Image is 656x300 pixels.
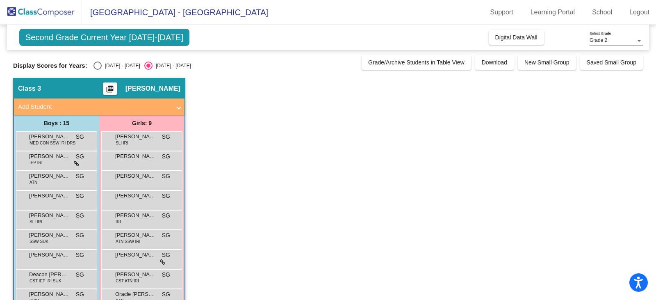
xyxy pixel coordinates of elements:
a: Learning Portal [524,6,582,19]
span: [PERSON_NAME] [115,270,156,279]
span: SG [162,290,170,299]
span: SG [76,251,84,259]
span: SG [76,211,84,220]
span: SG [76,290,84,299]
span: [PERSON_NAME] [115,192,156,200]
span: [PERSON_NAME] [115,231,156,239]
span: SLI IRI [30,219,42,225]
span: [PERSON_NAME] [29,152,70,160]
a: Support [484,6,520,19]
button: Saved Small Group [580,55,643,70]
button: New Small Group [518,55,576,70]
span: [PERSON_NAME] [PERSON_NAME] [115,251,156,259]
span: Oracle [PERSON_NAME] [115,290,156,298]
span: SLI IRI [116,140,128,146]
span: CST IEP IRI SUK [30,278,61,284]
span: Saved Small Group [587,59,636,66]
span: [PERSON_NAME] [29,192,70,200]
span: SG [162,172,170,181]
a: School [585,6,619,19]
span: IEP IRI [30,160,43,166]
span: SG [162,211,170,220]
span: Second Grade Current Year [DATE]-[DATE] [19,29,189,46]
span: [PERSON_NAME] [115,152,156,160]
span: [PERSON_NAME] [29,231,70,239]
span: Digital Data Wall [495,34,538,41]
span: [PERSON_NAME] [115,211,156,220]
span: SG [162,270,170,279]
span: SG [162,133,170,141]
button: Grade/Archive Students in Table View [362,55,471,70]
div: Girls: 9 [99,115,184,131]
span: [PERSON_NAME] [29,172,70,180]
span: SG [162,251,170,259]
div: [DATE] - [DATE] [153,62,191,69]
span: SG [76,133,84,141]
mat-panel-title: Add Student [18,102,171,112]
span: SG [76,192,84,200]
button: Digital Data Wall [489,30,544,45]
span: SG [76,152,84,161]
span: ATN SSW IRI [116,238,140,245]
span: SG [162,231,170,240]
mat-radio-group: Select an option [93,62,191,70]
span: [PERSON_NAME] [125,85,180,93]
span: MED CON SSW IRI DRS [30,140,75,146]
span: [PERSON_NAME] [29,211,70,220]
span: SG [76,231,84,240]
span: [PERSON_NAME] [115,133,156,141]
span: [PERSON_NAME] [115,172,156,180]
span: [PERSON_NAME] [29,251,70,259]
span: Display Scores for Years: [13,62,87,69]
span: IRI [116,219,121,225]
span: Class 3 [18,85,41,93]
mat-icon: picture_as_pdf [105,85,115,96]
span: SG [162,152,170,161]
span: [PERSON_NAME] [29,133,70,141]
mat-expansion-panel-header: Add Student [14,98,184,115]
span: Grade/Archive Students in Table View [368,59,465,66]
div: [DATE] - [DATE] [102,62,140,69]
span: SG [76,270,84,279]
span: Download [482,59,507,66]
span: [PERSON_NAME] [29,290,70,298]
button: Print Students Details [103,82,117,95]
span: ATN [30,179,37,185]
div: Boys : 15 [14,115,99,131]
span: SSW SUK [30,238,48,245]
span: Grade 2 [590,37,607,43]
span: New Small Group [524,59,569,66]
span: SG [76,172,84,181]
span: [GEOGRAPHIC_DATA] - [GEOGRAPHIC_DATA] [82,6,268,19]
button: Download [475,55,514,70]
span: CST ATN IRI [116,278,139,284]
span: SG [162,192,170,200]
a: Logout [623,6,656,19]
span: Deacon [PERSON_NAME] [29,270,70,279]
